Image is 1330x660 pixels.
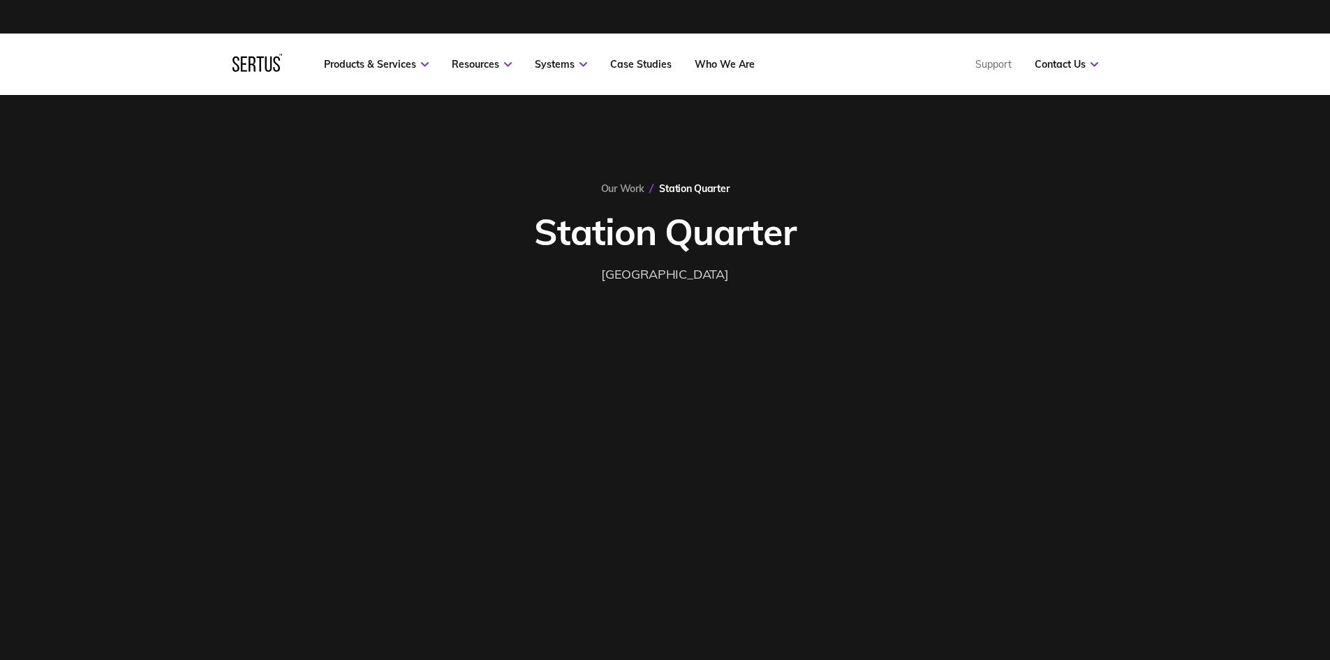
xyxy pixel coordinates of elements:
a: Who We Are [695,58,755,71]
a: Products & Services [324,58,429,71]
a: Contact Us [1035,58,1098,71]
a: Resources [452,58,512,71]
a: Our Work [601,182,644,195]
a: Systems [535,58,587,71]
h1: Station Quarter [534,209,796,254]
a: Support [975,58,1012,71]
a: Case Studies [610,58,672,71]
iframe: Chat Widget [1260,593,1330,660]
div: [GEOGRAPHIC_DATA] [601,265,729,285]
